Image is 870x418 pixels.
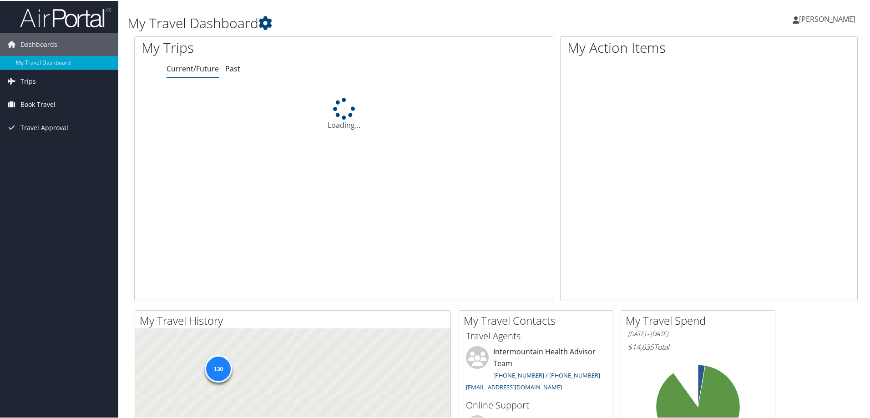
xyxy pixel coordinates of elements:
h2: My Travel Contacts [464,312,613,327]
span: $14,635 [628,341,654,351]
span: Trips [20,69,36,92]
h1: My Travel Dashboard [127,13,619,32]
h3: Online Support [466,398,606,411]
h1: My Trips [142,37,372,56]
h6: [DATE] - [DATE] [628,329,768,337]
a: Past [225,63,240,73]
a: [EMAIL_ADDRESS][DOMAIN_NAME] [466,382,562,390]
h1: My Action Items [561,37,857,56]
a: Current/Future [167,63,219,73]
div: Loading... [135,97,553,130]
img: airportal-logo.png [20,6,111,27]
li: Intermountain Health Advisor Team [461,345,611,394]
a: [PERSON_NAME] [793,5,865,32]
h3: Travel Agents [466,329,606,342]
h2: My Travel History [140,312,450,327]
a: [PHONE_NUMBER] / [PHONE_NUMBER] [493,370,600,378]
span: Travel Approval [20,116,68,138]
h6: Total [628,341,768,351]
h2: My Travel Spend [626,312,775,327]
span: Dashboards [20,32,57,55]
div: 130 [205,354,232,382]
span: [PERSON_NAME] [799,13,855,23]
span: Book Travel [20,92,56,115]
